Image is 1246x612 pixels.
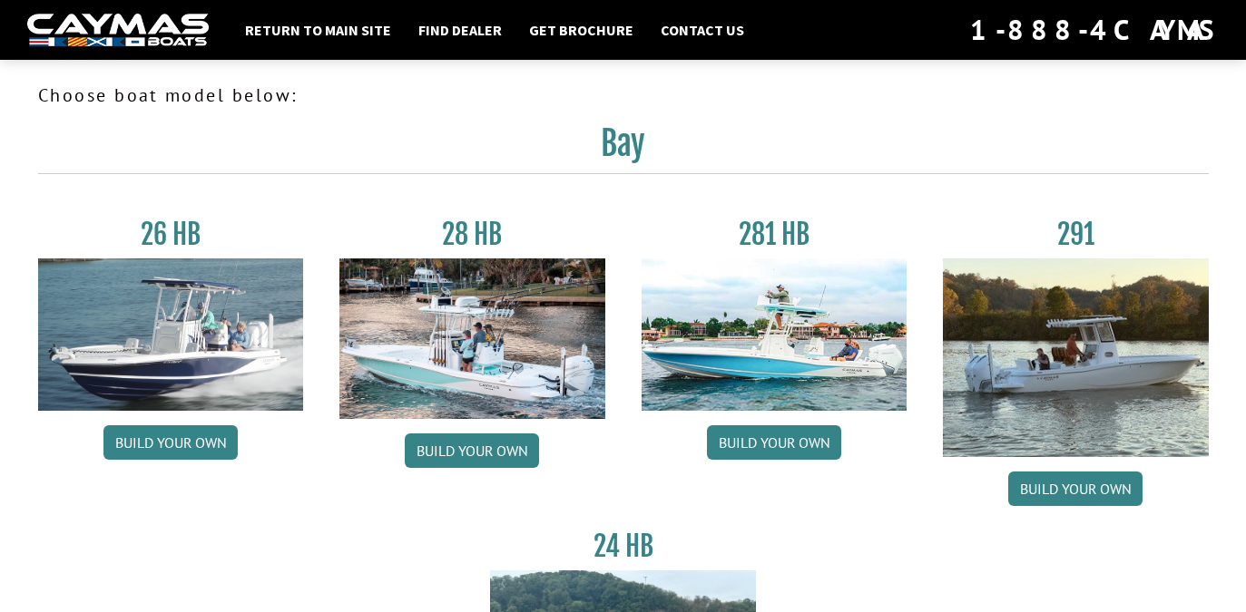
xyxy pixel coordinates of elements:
[943,218,1209,251] h3: 291
[405,433,539,468] a: Build your own
[652,18,753,42] a: Contact Us
[38,82,1209,109] p: Choose boat model below:
[236,18,400,42] a: Return to main site
[103,425,238,460] a: Build your own
[490,529,756,563] h3: 24 HB
[642,218,908,251] h3: 281 HB
[707,425,841,460] a: Build your own
[943,258,1209,457] img: 291_Thumbnail.jpg
[27,14,209,47] img: white-logo-c9c8dbefe5ff5ceceb0f0178aa75bf4bb51f6bca0971e226c86eb53dfe498488.png
[38,123,1209,174] h2: Bay
[339,218,605,251] h3: 28 HB
[38,258,304,411] img: 26_new_photo_resized.jpg
[970,10,1219,50] div: 1-888-4CAYMAS
[339,258,605,419] img: 28_hb_thumbnail_for_caymas_connect.jpg
[38,218,304,251] h3: 26 HB
[409,18,511,42] a: Find Dealer
[1008,471,1143,506] a: Build your own
[520,18,643,42] a: Get Brochure
[642,258,908,411] img: 28-hb-twin.jpg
